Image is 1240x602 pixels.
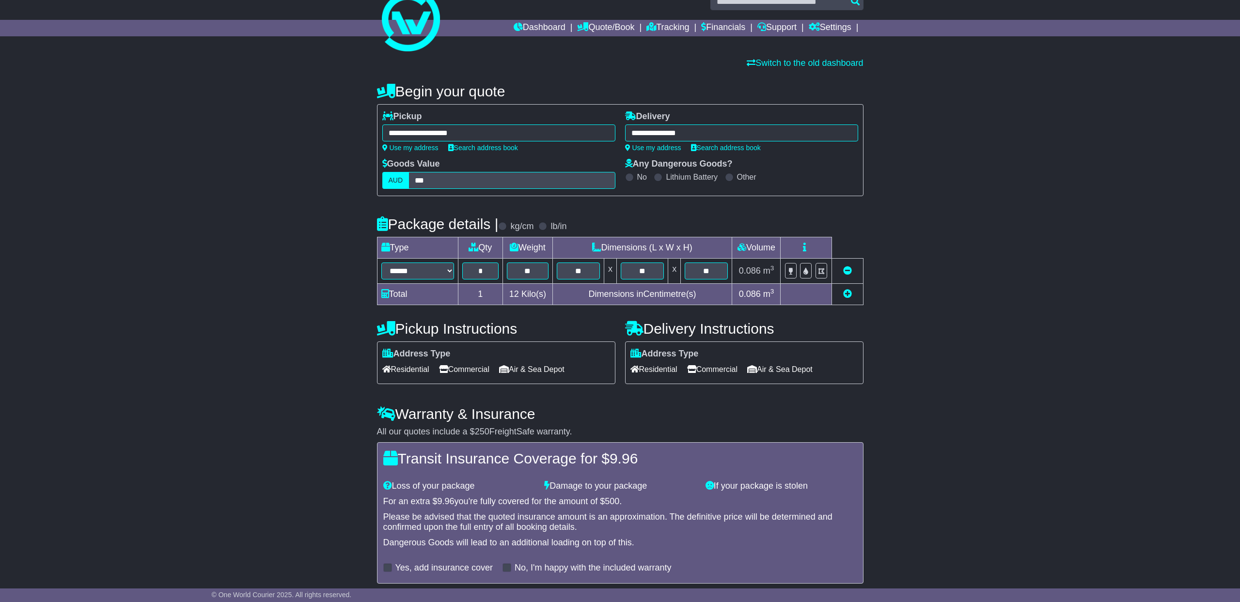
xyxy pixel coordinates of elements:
div: Damage to your package [539,481,701,492]
div: Dangerous Goods will lead to an additional loading on top of this. [383,538,857,548]
td: x [668,259,681,284]
label: Any Dangerous Goods? [625,159,733,170]
td: Weight [503,237,553,259]
td: Dimensions in Centimetre(s) [552,284,732,305]
label: Pickup [382,111,422,122]
a: Tracking [646,20,689,36]
span: Residential [630,362,677,377]
div: If your package is stolen [701,481,862,492]
td: Volume [732,237,781,259]
span: Air & Sea Depot [747,362,813,377]
label: Address Type [382,349,451,359]
h4: Package details | [377,216,499,232]
span: m [763,289,774,299]
td: Total [377,284,458,305]
div: All our quotes include a $ FreightSafe warranty. [377,427,863,437]
h4: Delivery Instructions [625,321,863,337]
h4: Warranty & Insurance [377,406,863,422]
span: 250 [475,427,489,436]
h4: Pickup Instructions [377,321,615,337]
span: Air & Sea Depot [499,362,565,377]
label: kg/cm [510,221,534,232]
a: Quote/Book [577,20,634,36]
label: No [637,172,647,182]
a: Use my address [625,144,681,152]
div: Please be advised that the quoted insurance amount is an approximation. The definitive price will... [383,512,857,533]
sup: 3 [770,288,774,295]
a: Dashboard [514,20,565,36]
a: Remove this item [843,266,852,276]
span: 9.96 [438,496,455,506]
label: AUD [382,172,409,189]
label: Yes, add insurance cover [395,563,493,573]
span: 0.086 [739,289,761,299]
a: Use my address [382,144,439,152]
a: Search address book [691,144,761,152]
span: Residential [382,362,429,377]
label: No, I'm happy with the included warranty [515,563,672,573]
label: Delivery [625,111,670,122]
label: Lithium Battery [666,172,718,182]
label: Goods Value [382,159,440,170]
td: x [604,259,616,284]
span: 9.96 [610,450,638,466]
label: Other [737,172,756,182]
label: lb/in [550,221,566,232]
label: Address Type [630,349,699,359]
a: Financials [701,20,745,36]
td: Dimensions (L x W x H) [552,237,732,259]
a: Switch to the old dashboard [747,58,863,68]
span: 500 [605,496,619,506]
span: Commercial [687,362,738,377]
span: m [763,266,774,276]
span: 0.086 [739,266,761,276]
span: 12 [509,289,519,299]
a: Settings [809,20,851,36]
td: 1 [458,284,503,305]
sup: 3 [770,264,774,272]
div: For an extra $ you're fully covered for the amount of $ . [383,496,857,507]
h4: Begin your quote [377,83,863,99]
a: Search address book [448,144,518,152]
a: Support [757,20,797,36]
span: Commercial [439,362,489,377]
td: Kilo(s) [503,284,553,305]
h4: Transit Insurance Coverage for $ [383,450,857,466]
td: Type [377,237,458,259]
span: © One World Courier 2025. All rights reserved. [212,591,352,599]
td: Qty [458,237,503,259]
a: Add new item [843,289,852,299]
div: Loss of your package [378,481,540,492]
